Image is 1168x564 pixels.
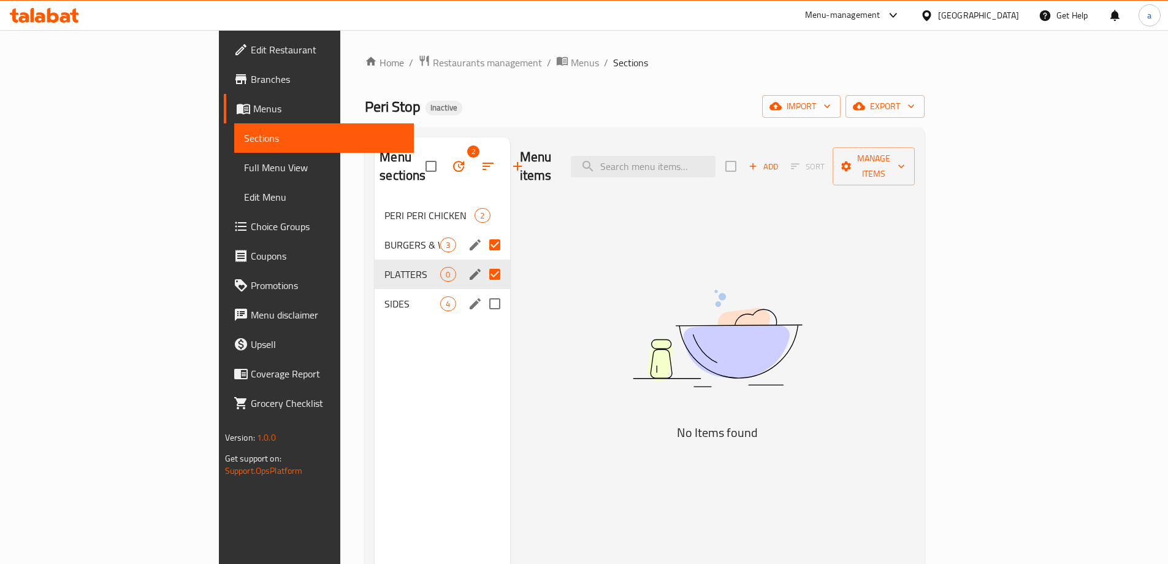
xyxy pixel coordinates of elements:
[375,201,510,230] div: PERI PERI CHICKEN2
[224,359,414,388] a: Coverage Report
[225,450,281,466] span: Get support on:
[224,94,414,123] a: Menus
[224,388,414,418] a: Grocery Checklist
[441,298,455,310] span: 4
[244,160,404,175] span: Full Menu View
[855,99,915,114] span: export
[503,152,532,181] button: Add section
[547,55,551,70] li: /
[441,269,455,280] span: 0
[604,55,608,70] li: /
[224,212,414,241] a: Choice Groups
[253,101,404,116] span: Menus
[384,267,440,282] span: PLATTERS
[251,366,404,381] span: Coverage Report
[762,95,841,118] button: import
[257,430,276,446] span: 1.0.0
[1147,9,1151,22] span: a
[234,153,414,182] a: Full Menu View
[365,55,925,71] nav: breadcrumb
[805,8,880,23] div: Menu-management
[251,337,404,352] span: Upsell
[225,430,255,446] span: Version:
[440,267,456,282] div: items
[613,55,648,70] span: Sections
[564,257,871,420] img: dish.svg
[224,241,414,271] a: Coupons
[224,35,414,64] a: Edit Restaurant
[473,152,503,181] span: Sort sections
[475,208,490,223] div: items
[772,99,831,114] span: import
[234,182,414,212] a: Edit Menu
[251,278,404,293] span: Promotions
[418,153,444,179] span: Select all sections
[384,208,475,223] span: PERI PERI CHICKEN
[224,330,414,359] a: Upsell
[384,296,440,311] span: SIDES
[244,131,404,145] span: Sections
[224,64,414,94] a: Branches
[744,157,783,176] span: Add item
[441,239,455,251] span: 3
[375,196,510,323] nav: Menu sections
[833,147,915,185] button: Manage items
[520,148,557,185] h2: Menu items
[244,190,404,204] span: Edit Menu
[251,396,404,411] span: Grocery Checklist
[225,463,303,479] a: Support.OpsPlatform
[375,260,510,289] div: PLATTERS0edit
[224,271,414,300] a: Promotions
[747,160,780,174] span: Add
[375,230,510,260] div: BURGERS & WRAPS3edit
[466,236,484,254] button: edit
[251,249,404,263] span: Coupons
[426,102,462,113] span: Inactive
[440,296,456,311] div: items
[571,156,716,177] input: search
[783,157,833,176] span: Sort items
[234,123,414,153] a: Sections
[433,55,542,70] span: Restaurants management
[466,265,484,284] button: edit
[466,295,484,313] button: edit
[845,95,925,118] button: export
[224,300,414,330] a: Menu disclaimer
[744,157,783,176] button: Add
[556,55,599,71] a: Menus
[475,210,489,222] span: 2
[418,55,542,71] a: Restaurants management
[251,219,404,234] span: Choice Groups
[375,289,510,319] div: SIDES4edit
[444,152,473,181] span: Bulk update
[842,151,905,182] span: Manage items
[571,55,599,70] span: Menus
[564,423,871,442] h5: No Items found
[467,145,479,158] span: 2
[251,307,404,322] span: Menu disclaimer
[384,238,440,252] span: BURGERS & WRAPS
[251,72,404,87] span: Branches
[251,42,404,57] span: Edit Restaurant
[440,238,456,252] div: items
[938,9,1019,22] div: [GEOGRAPHIC_DATA]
